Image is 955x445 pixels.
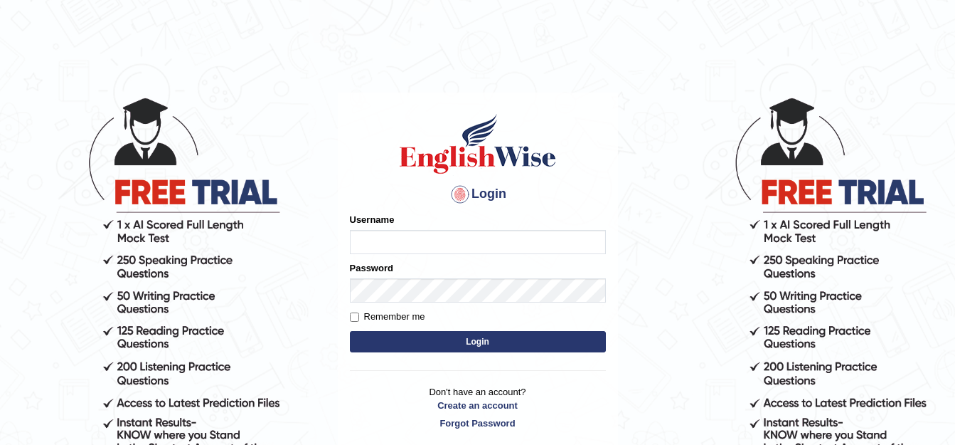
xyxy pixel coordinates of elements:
[350,331,606,352] button: Login
[350,261,393,275] label: Password
[350,310,425,324] label: Remember me
[397,112,559,176] img: Logo of English Wise sign in for intelligent practice with AI
[350,213,395,226] label: Username
[350,399,606,412] a: Create an account
[350,417,606,430] a: Forgot Password
[350,183,606,206] h4: Login
[350,385,606,429] p: Don't have an account?
[350,313,359,322] input: Remember me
